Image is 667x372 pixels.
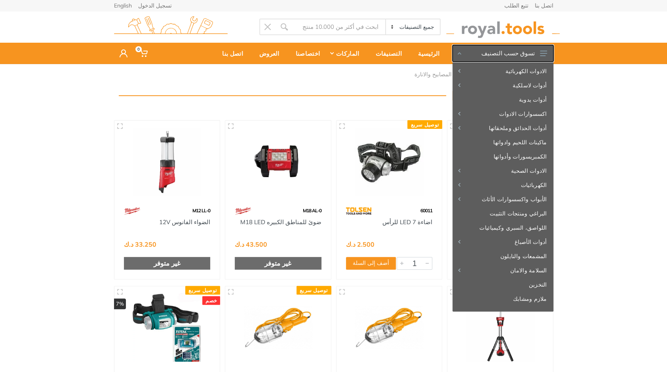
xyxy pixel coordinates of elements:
a: الكمبريسورات وأدواتها [452,149,553,164]
img: 68.webp [235,204,251,218]
a: اتصل بنا [211,43,248,64]
div: خصم [202,296,220,305]
div: 7% [114,298,126,310]
a: اختصاصنا [285,43,325,64]
img: Royal Tools - لمبة رأس LED [122,293,213,362]
a: English [114,3,132,8]
a: العروض [249,43,285,64]
nav: breadcrumb [114,70,553,78]
img: 64.webp [346,204,372,218]
a: السلامة والامان [452,263,553,278]
a: اللواصق، السبري وكيميائيات [452,221,553,235]
input: Site search [293,19,386,35]
img: Royal Tools - اضاءة 7 LED للرأس [344,128,435,196]
a: المشمعات والنايلون [452,249,553,263]
a: الادوات الصحية [452,164,553,178]
a: أدوات الأصباغ [452,235,553,249]
select: Category [385,19,439,34]
a: تسجيل الدخول [138,3,172,8]
li: المصابيح والانارة [403,70,452,78]
a: الرئيسية [407,43,445,64]
span: 60011 [420,208,432,213]
div: التصنيفات [365,45,407,62]
a: اكسسوارات الادوات [452,107,553,121]
img: royal.tools Logo [114,16,228,38]
div: الرئيسية [407,45,445,62]
a: الضواء الفانوس 12V [159,218,210,226]
div: اختصاصنا [285,45,325,62]
div: 43.500 د.ك [235,241,267,247]
img: Royal Tools - مصباح العمل 10م [232,293,324,362]
div: غير متوفر [124,257,211,270]
a: الكهربائيات [452,178,553,192]
a: 0 [133,43,153,64]
div: العروض [249,45,285,62]
a: الأبواب واكسسوارات الأثاث [452,192,553,206]
button: أضف إلى السلة [346,257,396,270]
a: اضاءة 7 LED للرأس [382,218,432,226]
a: أدوات الحدائق وملحقاتها [452,121,553,135]
img: Royal Tools - الضواء الفانوس 12V [122,128,213,196]
a: أدوات لاسلكية [452,78,553,93]
a: ملازم ومشابك [452,292,553,306]
a: البراغي ومنتجات التثبيت [452,206,553,221]
div: 2.500 د.ك [346,241,374,247]
div: اتصل بنا [211,45,248,62]
div: توصيل سريع [407,120,442,129]
div: 33.250 د.ك [124,241,156,247]
a: أدوات يدوية [452,93,553,107]
button: تسوق حسب التصنيف [452,45,553,62]
a: الادوات الكهربائية [452,64,553,78]
div: توصيل سريع [185,286,220,295]
span: 0 [135,46,142,52]
img: Royal Tools - مصباح العمل 5م [344,293,435,362]
span: M12 LL-0 [192,208,210,213]
a: ماكينات اللحيم وادواتها [452,135,553,149]
a: ضوئ للمناطق الكبيره M18 LED [240,218,321,226]
a: التخزين [452,278,553,292]
img: royal.tools Logo [446,16,560,38]
div: غير متوفر [235,257,321,270]
div: الماركات [325,45,365,62]
a: التصنيفات [365,43,407,64]
a: اتصل بنا [535,3,553,8]
div: توصيل سريع [296,286,331,295]
img: Royal Tools - ضوئ للمناطق الكبيره M18 LED [232,128,324,196]
a: تتبع الطلب [504,3,528,8]
span: M18 AL-0 [303,208,321,213]
img: 68.webp [124,204,141,218]
img: Royal Tools - ضواء الستانر للمناطق الكبيره 18V [454,293,546,362]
